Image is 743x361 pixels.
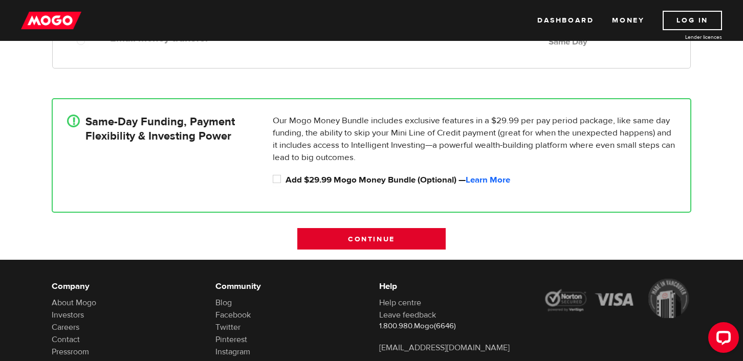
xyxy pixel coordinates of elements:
[215,298,232,308] a: Blog
[52,310,84,320] a: Investors
[466,174,510,186] a: Learn More
[286,174,676,186] label: Add $29.99 Mogo Money Bundle (Optional) —
[52,298,96,308] a: About Mogo
[537,11,594,30] a: Dashboard
[215,322,241,332] a: Twitter
[297,228,446,250] input: Continue
[67,115,80,127] div: !
[379,343,510,353] a: [EMAIL_ADDRESS][DOMAIN_NAME]
[663,11,722,30] a: Log In
[379,310,436,320] a: Leave feedback
[612,11,644,30] a: Money
[215,310,251,320] a: Facebook
[52,280,200,292] h6: Company
[645,33,722,41] a: Lender licences
[215,347,250,357] a: Instagram
[543,279,691,319] img: legal-icons-92a2ffecb4d32d839781d1b4e4802d7b.png
[52,322,79,332] a: Careers
[52,347,89,357] a: Pressroom
[215,280,364,292] h6: Community
[700,318,743,361] iframe: LiveChat chat widget
[273,115,676,164] p: Our Mogo Money Bundle includes exclusive features in a $29.99 per pay period package, like same d...
[379,280,528,292] h6: Help
[273,174,286,187] input: Add $29.99 Mogo Money Bundle (Optional) &mdash; <a id="loan_application_mini_bundle_learn_more" h...
[379,321,528,331] p: 1.800.980.Mogo(6646)
[549,36,587,48] b: Same Day
[21,11,81,30] img: mogo_logo-11ee424be714fa7cbb0f0f49df9e16ec.png
[215,334,247,345] a: Pinterest
[52,334,80,345] a: Contact
[379,298,421,308] a: Help centre
[85,115,235,143] h4: Same-Day Funding, Payment Flexibility & Investing Power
